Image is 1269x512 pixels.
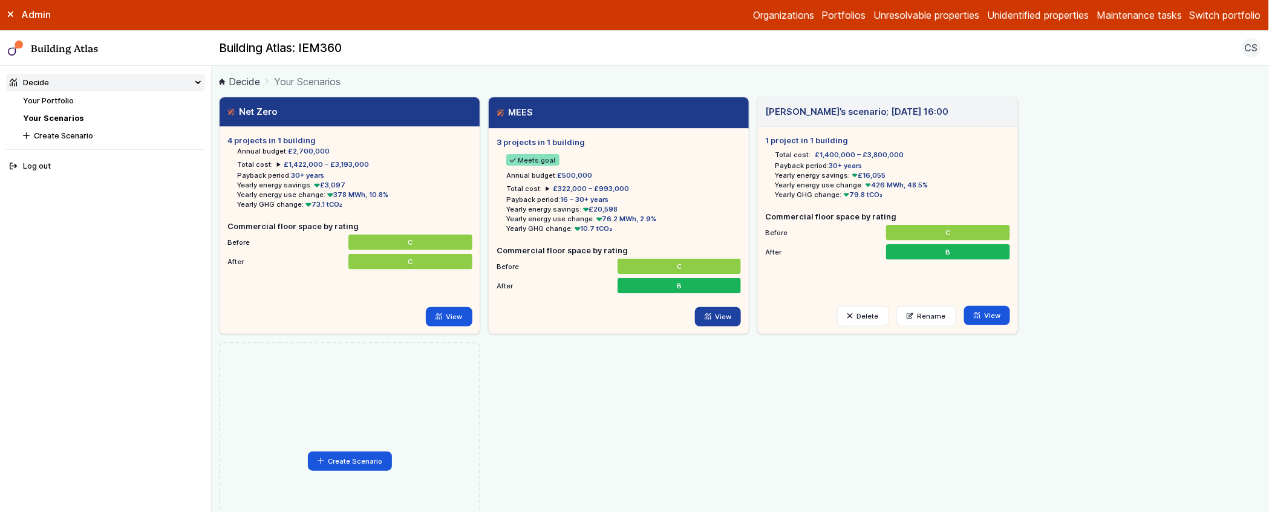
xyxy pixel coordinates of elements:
[864,181,928,189] span: 426 MWh, 48.5%
[23,96,74,105] a: Your Portfolio
[291,171,324,180] span: 30+ years
[1097,8,1182,22] a: Maintenance tasks
[581,205,618,213] span: £20,598
[775,161,1010,170] li: Payback period:
[227,251,472,267] li: After
[506,214,741,224] li: Yearly energy use change:
[595,215,657,223] span: 76.2 MWh, 2.9%
[219,41,342,56] h2: Building Atlas: IEM360
[506,184,542,193] h6: Total cost:
[775,170,1010,180] li: Yearly energy savings:
[227,232,472,248] li: Before
[219,74,260,89] a: Decide
[506,195,741,204] li: Payback period:
[497,276,741,291] li: After
[288,147,330,155] span: £2,700,000
[237,146,472,156] li: Annual budget:
[274,74,341,89] span: Your Scenarios
[19,127,205,144] button: Create Scenario
[497,256,741,272] li: Before
[766,105,949,118] h3: [PERSON_NAME]’s scenario; [DATE] 16:00
[1242,38,1261,57] button: CS
[227,135,472,146] h5: 4 projects in 1 building
[753,8,814,22] a: Organizations
[677,262,682,271] span: C
[766,242,1010,258] li: After
[237,190,472,199] li: Yearly energy use change:
[506,224,741,233] li: Yearly GHG change:
[23,114,83,123] a: Your Scenarios
[237,180,472,190] li: Yearly energy savings:
[227,221,472,232] h5: Commercial floor space by rating
[766,211,1010,222] h5: Commercial floor space by rating
[896,306,956,326] a: Rename
[557,171,592,180] span: £500,000
[277,160,370,169] summary: £1,422,000 – £3,193,000
[874,8,980,22] a: Unresolvable properties
[227,105,277,118] h3: Net Zero
[426,307,472,326] a: View
[775,150,811,160] h6: Total cost:
[946,228,951,238] span: C
[237,170,472,180] li: Payback period:
[312,181,345,189] span: £3,097
[842,190,883,199] span: 79.8 tCO₂
[677,281,682,291] span: B
[766,222,1010,238] li: Before
[988,8,1089,22] a: Unidentified properties
[964,306,1011,325] a: View
[775,190,1010,199] li: Yearly GHG change:
[6,74,205,91] summary: Decide
[815,150,904,160] span: £1,400,000 – £3,800,000
[766,135,1010,146] h5: 1 project in 1 building
[695,307,742,326] a: View
[408,238,413,247] span: C
[506,204,741,214] li: Yearly energy savings:
[775,180,1010,190] li: Yearly energy use change:
[497,245,741,256] h5: Commercial floor space by rating
[284,160,370,169] span: £1,422,000 – £3,193,000
[553,184,629,193] span: £322,000 – £993,000
[506,154,559,166] span: Meets goal
[497,106,533,119] h3: MEES
[560,195,608,204] span: 16 – 30+ years
[573,224,613,233] span: 10.7 tCO₂
[8,41,24,56] img: main-0bbd2752.svg
[237,199,472,209] li: Yearly GHG change:
[304,200,342,209] span: 73.1 tCO₂
[408,257,413,267] span: C
[237,160,273,169] h6: Total cost:
[506,170,741,180] li: Annual budget:
[946,247,951,257] span: B
[837,306,889,326] button: Delete
[829,161,863,170] span: 30+ years
[1245,41,1258,55] span: CS
[497,137,741,148] h5: 3 projects in 1 building
[546,184,629,193] summary: £322,000 – £993,000
[1190,8,1261,22] button: Switch portfolio
[822,8,866,22] a: Portfolios
[6,158,205,175] button: Log out
[325,190,388,199] span: 378 MWh, 10.8%
[10,77,49,88] div: Decide
[850,171,886,180] span: £16,055
[308,452,393,471] button: Create Scenario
